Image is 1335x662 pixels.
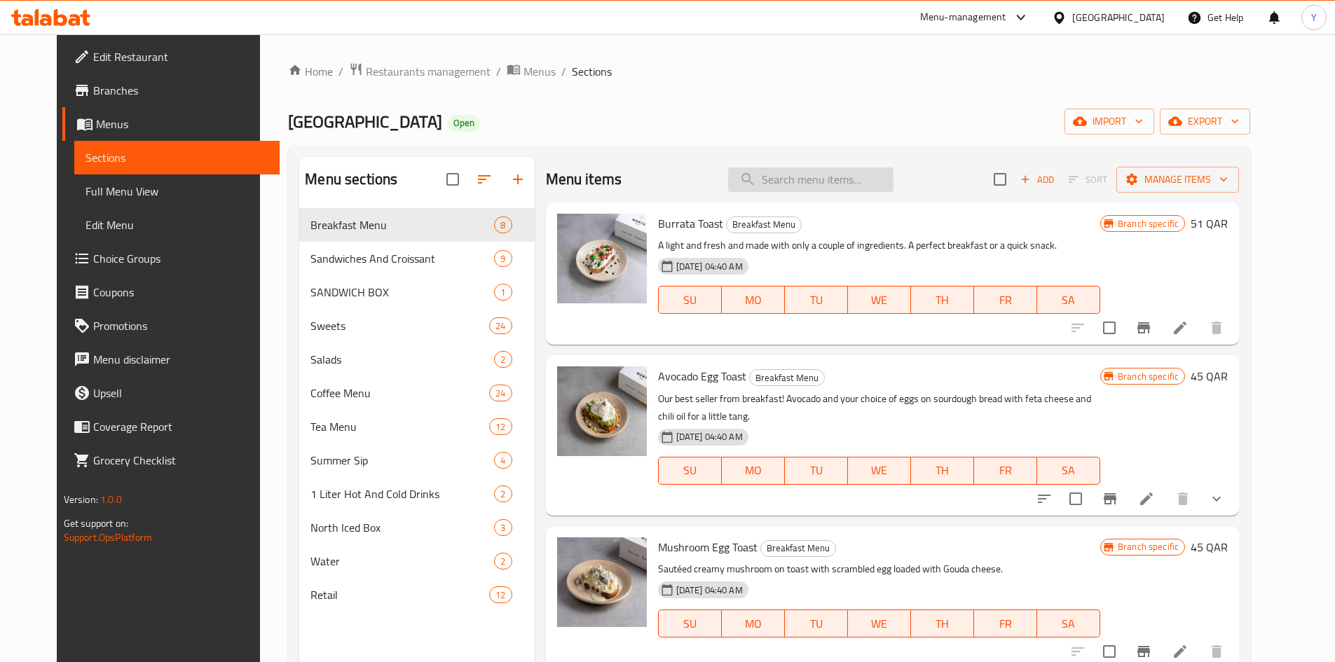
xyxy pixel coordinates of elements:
[62,275,280,309] a: Coupons
[299,275,534,309] div: SANDWICH BOX1
[93,250,268,267] span: Choice Groups
[1112,370,1184,383] span: Branch specific
[310,317,489,334] span: Sweets
[1191,537,1228,557] h6: 45 QAR
[848,286,911,314] button: WE
[671,584,748,597] span: [DATE] 04:40 AM
[848,457,911,485] button: WE
[1095,313,1124,343] span: Select to update
[310,250,494,267] span: Sandwiches And Croissant
[495,488,511,501] span: 2
[310,485,494,502] div: 1 Liter Hot And Cold Drinks
[854,290,905,310] span: WE
[728,167,894,192] input: search
[1043,460,1095,481] span: SA
[495,521,511,535] span: 3
[974,286,1037,314] button: FR
[62,443,280,477] a: Grocery Checklist
[85,183,268,200] span: Full Menu View
[917,460,968,481] span: TH
[1138,490,1155,507] a: Edit menu item
[1060,169,1116,191] span: Select section first
[557,366,647,456] img: Avocado Egg Toast
[490,319,511,333] span: 24
[1072,10,1165,25] div: [GEOGRAPHIC_DATA]
[494,452,512,469] div: items
[62,242,280,275] a: Choice Groups
[1018,172,1056,188] span: Add
[438,165,467,194] span: Select all sections
[62,376,280,410] a: Upsell
[93,452,268,469] span: Grocery Checklist
[1191,214,1228,233] h6: 51 QAR
[658,286,722,314] button: SU
[980,460,1032,481] span: FR
[288,63,333,80] a: Home
[501,163,535,196] button: Add section
[495,252,511,266] span: 9
[727,460,779,481] span: MO
[495,219,511,232] span: 8
[1166,482,1200,516] button: delete
[1116,167,1239,193] button: Manage items
[96,116,268,132] span: Menus
[911,457,974,485] button: TH
[305,169,397,190] h2: Menu sections
[1200,482,1233,516] button: show more
[727,614,779,634] span: MO
[299,578,534,612] div: Retail12
[1172,319,1189,336] a: Edit menu item
[546,169,622,190] h2: Menu items
[917,290,968,310] span: TH
[310,385,489,401] span: Coffee Menu
[1043,614,1095,634] span: SA
[1061,484,1090,513] span: Select to update
[310,553,494,570] div: Water
[727,290,779,310] span: MO
[299,443,534,477] div: Summer Sip4
[489,418,512,435] div: items
[1127,311,1161,345] button: Branch-specific-item
[785,457,848,485] button: TU
[664,460,716,481] span: SU
[920,9,1006,26] div: Menu-management
[1027,482,1061,516] button: sort-choices
[310,519,494,536] span: North Iced Box
[62,309,280,343] a: Promotions
[299,376,534,410] div: Coffee Menu24
[448,117,480,129] span: Open
[848,609,911,637] button: WE
[494,351,512,368] div: items
[523,63,556,80] span: Menus
[349,62,491,81] a: Restaurants management
[1112,217,1184,230] span: Branch specific
[658,237,1100,254] p: A light and fresh and made with only a couple of ingredients. A perfect breakfast or a quick snack.
[658,609,722,637] button: SU
[507,62,556,81] a: Menus
[310,351,494,368] span: Salads
[62,343,280,376] a: Menu disclaimer
[854,614,905,634] span: WE
[494,485,512,502] div: items
[310,418,489,435] div: Tea Menu
[310,452,494,469] span: Summer Sip
[494,284,512,301] div: items
[299,477,534,511] div: 1 Liter Hot And Cold Drinks2
[671,430,748,443] span: [DATE] 04:40 AM
[85,216,268,233] span: Edit Menu
[64,490,98,509] span: Version:
[1172,643,1189,660] a: Edit menu item
[974,609,1037,637] button: FR
[64,514,128,532] span: Get support on:
[749,369,825,386] div: Breakfast Menu
[664,614,716,634] span: SU
[299,410,534,443] div: Tea Menu12
[722,286,785,314] button: MO
[790,290,842,310] span: TU
[658,366,746,387] span: Avocado Egg Toast
[489,586,512,603] div: items
[288,62,1250,81] nav: breadcrumb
